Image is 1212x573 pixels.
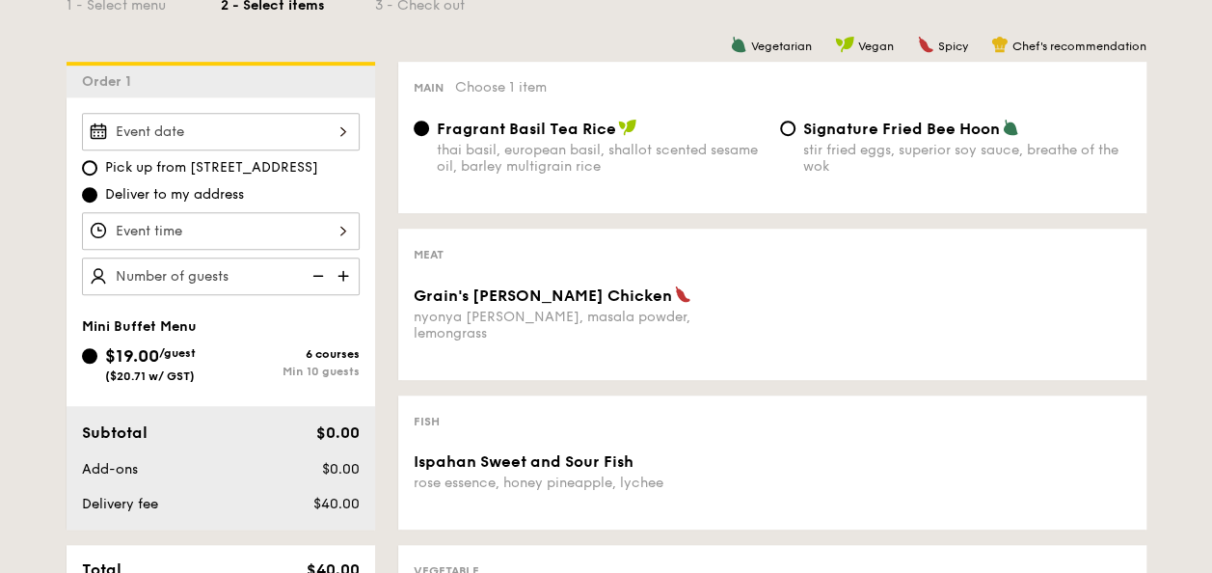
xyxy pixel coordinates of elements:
[414,121,429,136] input: Fragrant Basil Tea Ricethai basil, european basil, shallot scented sesame oil, barley multigrain ...
[858,40,894,53] span: Vegan
[803,142,1131,175] div: stir fried eggs, superior soy sauce, breathe of the wok
[618,119,637,136] img: icon-vegan.f8ff3823.svg
[82,423,148,442] span: Subtotal
[221,347,360,361] div: 6 courses
[105,369,195,383] span: ($20.71 w/ GST)
[82,348,97,364] input: $19.00/guest($20.71 w/ GST)6 coursesMin 10 guests
[991,36,1009,53] img: icon-chef-hat.a58ddaea.svg
[315,423,359,442] span: $0.00
[414,81,444,95] span: Main
[835,36,854,53] img: icon-vegan.f8ff3823.svg
[159,346,196,360] span: /guest
[302,258,331,294] img: icon-reduce.1d2dbef1.svg
[1002,119,1019,136] img: icon-vegetarian.fe4039eb.svg
[437,142,765,175] div: thai basil, european basil, shallot scented sesame oil, barley multigrain rice
[331,258,360,294] img: icon-add.58712e84.svg
[414,248,444,261] span: Meat
[1012,40,1146,53] span: Chef's recommendation
[321,461,359,477] span: $0.00
[730,36,747,53] img: icon-vegetarian.fe4039eb.svg
[105,185,244,205] span: Deliver to my address
[751,40,812,53] span: Vegetarian
[105,158,318,177] span: Pick up from [STREET_ADDRESS]
[414,475,765,491] div: rose essence, honey pineapple, lychee
[82,160,97,176] input: Pick up from [STREET_ADDRESS]
[803,120,1000,138] span: Signature Fried Bee Hoon
[105,345,159,367] span: $19.00
[221,365,360,378] div: Min 10 guests
[82,496,158,512] span: Delivery fee
[82,73,139,90] span: Order 1
[82,212,360,250] input: Event time
[414,452,633,471] span: Ispahan Sweet and Sour Fish
[938,40,968,53] span: Spicy
[82,113,360,150] input: Event date
[437,120,616,138] span: Fragrant Basil Tea Rice
[414,286,672,305] span: Grain's [PERSON_NAME] Chicken
[917,36,934,53] img: icon-spicy.37a8142b.svg
[414,309,765,341] div: nyonya [PERSON_NAME], masala powder, lemongrass
[82,461,138,477] span: Add-ons
[674,286,691,303] img: icon-spicy.37a8142b.svg
[82,318,197,335] span: Mini Buffet Menu
[455,79,547,95] span: Choose 1 item
[82,187,97,203] input: Deliver to my address
[82,258,360,295] input: Number of guests
[312,496,359,512] span: $40.00
[780,121,795,136] input: Signature Fried Bee Hoonstir fried eggs, superior soy sauce, breathe of the wok
[414,415,440,428] span: Fish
